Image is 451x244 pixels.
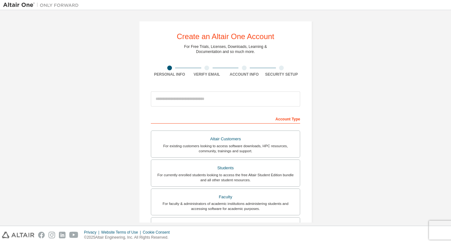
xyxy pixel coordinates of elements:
div: Verify Email [188,72,226,77]
div: Website Terms of Use [101,230,143,235]
img: linkedin.svg [59,232,66,238]
p: © 2025 Altair Engineering, Inc. All Rights Reserved. [84,235,174,240]
div: Privacy [84,230,101,235]
img: Altair One [3,2,82,8]
img: altair_logo.svg [2,232,34,238]
div: For Free Trials, Licenses, Downloads, Learning & Documentation and so much more. [184,44,267,54]
img: youtube.svg [69,232,78,238]
div: Students [155,164,296,172]
div: Create an Altair One Account [177,33,274,40]
div: Account Type [151,113,300,124]
div: Cookie Consent [143,230,173,235]
div: Account Info [226,72,263,77]
div: Everyone else [155,221,296,230]
div: Security Setup [263,72,300,77]
div: Faculty [155,193,296,201]
div: For faculty & administrators of academic institutions administering students and accessing softwa... [155,201,296,211]
div: For existing customers looking to access software downloads, HPC resources, community, trainings ... [155,143,296,154]
div: Personal Info [151,72,188,77]
div: For currently enrolled students looking to access the free Altair Student Edition bundle and all ... [155,172,296,183]
img: facebook.svg [38,232,45,238]
img: instagram.svg [49,232,55,238]
div: Altair Customers [155,135,296,143]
